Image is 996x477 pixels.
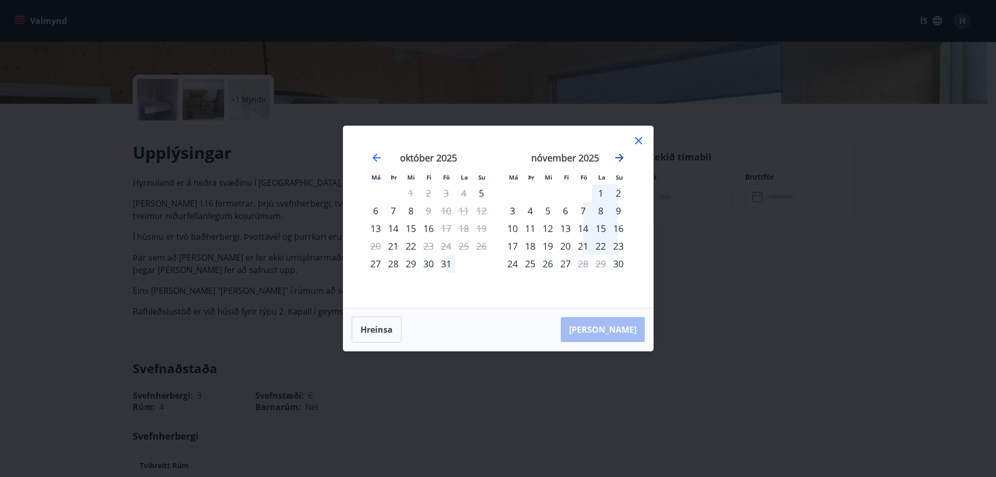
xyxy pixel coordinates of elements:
[610,237,627,255] div: 23
[592,255,610,272] td: Not available. laugardagur, 29. nóvember 2025
[437,220,455,237] td: Not available. föstudagur, 17. október 2025
[580,173,587,181] small: Fö
[402,202,420,220] div: 8
[370,152,383,164] div: Move backward to switch to the previous month.
[384,220,402,237] div: 14
[557,237,574,255] div: 20
[610,237,627,255] td: Choose sunnudagur, 23. nóvember 2025 as your check-in date. It’s available.
[504,237,521,255] div: 17
[574,255,592,272] td: Not available. föstudagur, 28. nóvember 2025
[420,220,437,237] div: 16
[384,237,402,255] div: Aðeins innritun í boði
[437,202,455,220] td: Not available. föstudagur, 10. október 2025
[539,202,557,220] td: Choose miðvikudagur, 5. nóvember 2025 as your check-in date. It’s available.
[384,202,402,220] td: Choose þriðjudagur, 7. október 2025 as your check-in date. It’s available.
[539,220,557,237] td: Choose miðvikudagur, 12. nóvember 2025 as your check-in date. It’s available.
[402,255,420,272] td: Choose miðvikudagur, 29. október 2025 as your check-in date. It’s available.
[574,202,592,220] td: Choose föstudagur, 7. nóvember 2025 as your check-in date. It’s available.
[610,202,627,220] div: 9
[455,220,473,237] td: Not available. laugardagur, 18. október 2025
[437,237,455,255] td: Not available. föstudagur, 24. október 2025
[473,184,490,202] td: Choose sunnudagur, 5. október 2025 as your check-in date. It’s available.
[592,220,610,237] td: Choose laugardagur, 15. nóvember 2025 as your check-in date. It’s available.
[521,255,539,272] div: 25
[610,184,627,202] td: Choose sunnudagur, 2. nóvember 2025 as your check-in date. It’s available.
[384,202,402,220] div: 7
[402,202,420,220] td: Choose miðvikudagur, 8. október 2025 as your check-in date. It’s available.
[539,202,557,220] div: 5
[367,202,384,220] div: 6
[557,237,574,255] td: Choose fimmtudagur, 20. nóvember 2025 as your check-in date. It’s available.
[504,237,521,255] td: Choose mánudagur, 17. nóvember 2025 as your check-in date. It’s available.
[367,220,384,237] div: Aðeins innritun í boði
[384,255,402,272] div: 28
[367,220,384,237] td: Choose mánudagur, 13. október 2025 as your check-in date. It’s available.
[557,202,574,220] td: Choose fimmtudagur, 6. nóvember 2025 as your check-in date. It’s available.
[557,220,574,237] td: Choose fimmtudagur, 13. nóvember 2025 as your check-in date. It’s available.
[420,202,437,220] td: Not available. fimmtudagur, 9. október 2025
[367,255,384,272] td: Choose mánudagur, 27. október 2025 as your check-in date. It’s available.
[352,317,402,343] button: Hreinsa
[426,173,432,181] small: Fi
[504,220,521,237] td: Choose mánudagur, 10. nóvember 2025 as your check-in date. It’s available.
[407,173,415,181] small: Mi
[610,255,627,272] div: Aðeins innritun í boði
[402,237,420,255] div: 22
[574,237,592,255] td: Choose föstudagur, 21. nóvember 2025 as your check-in date. It’s available.
[592,237,610,255] div: 22
[367,202,384,220] td: Choose mánudagur, 6. október 2025 as your check-in date. It’s available.
[574,202,592,220] div: 7
[367,255,384,272] div: Aðeins innritun í boði
[356,139,641,295] div: Calendar
[539,237,557,255] div: 19
[592,202,610,220] div: 8
[521,220,539,237] td: Choose þriðjudagur, 11. nóvember 2025 as your check-in date. It’s available.
[402,220,420,237] div: 15
[384,237,402,255] td: Choose þriðjudagur, 21. október 2025 as your check-in date. It’s available.
[521,237,539,255] div: 18
[539,255,557,272] td: Choose miðvikudagur, 26. nóvember 2025 as your check-in date. It’s available.
[420,237,437,255] div: Aðeins útritun í boði
[539,237,557,255] td: Choose miðvikudagur, 19. nóvember 2025 as your check-in date. It’s available.
[574,255,592,272] div: Aðeins útritun í boði
[478,173,486,181] small: Su
[545,173,552,181] small: Mi
[557,255,574,272] div: 27
[616,173,623,181] small: Su
[509,173,518,181] small: Má
[473,184,490,202] div: Aðeins innritun í boði
[574,220,592,237] td: Choose föstudagur, 14. nóvember 2025 as your check-in date. It’s available.
[367,237,384,255] td: Not available. mánudagur, 20. október 2025
[610,202,627,220] td: Choose sunnudagur, 9. nóvember 2025 as your check-in date. It’s available.
[564,173,569,181] small: Fi
[473,237,490,255] td: Not available. sunnudagur, 26. október 2025
[521,202,539,220] td: Choose þriðjudagur, 4. nóvember 2025 as your check-in date. It’s available.
[504,202,521,220] div: 3
[437,220,455,237] div: Aðeins útritun í boði
[521,255,539,272] td: Choose þriðjudagur, 25. nóvember 2025 as your check-in date. It’s available.
[400,152,457,164] strong: október 2025
[402,237,420,255] td: Choose miðvikudagur, 22. október 2025 as your check-in date. It’s available.
[574,237,592,255] div: 21
[420,255,437,272] td: Choose fimmtudagur, 30. október 2025 as your check-in date. It’s available.
[521,237,539,255] td: Choose þriðjudagur, 18. nóvember 2025 as your check-in date. It’s available.
[592,202,610,220] td: Choose laugardagur, 8. nóvember 2025 as your check-in date. It’s available.
[402,220,420,237] td: Choose miðvikudagur, 15. október 2025 as your check-in date. It’s available.
[610,184,627,202] div: 2
[455,202,473,220] td: Not available. laugardagur, 11. október 2025
[384,220,402,237] td: Choose þriðjudagur, 14. október 2025 as your check-in date. It’s available.
[420,237,437,255] td: Not available. fimmtudagur, 23. október 2025
[437,255,455,272] td: Choose föstudagur, 31. október 2025 as your check-in date. It’s available.
[610,255,627,272] td: Choose sunnudagur, 30. nóvember 2025 as your check-in date. It’s available.
[592,184,610,202] div: 1
[473,220,490,237] td: Not available. sunnudagur, 19. október 2025
[402,255,420,272] div: 29
[539,220,557,237] div: 12
[420,184,437,202] td: Not available. fimmtudagur, 2. október 2025
[521,202,539,220] div: 4
[455,184,473,202] td: Not available. laugardagur, 4. október 2025
[598,173,605,181] small: La
[610,220,627,237] td: Choose sunnudagur, 16. nóvember 2025 as your check-in date. It’s available.
[557,220,574,237] div: 13
[610,220,627,237] div: 16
